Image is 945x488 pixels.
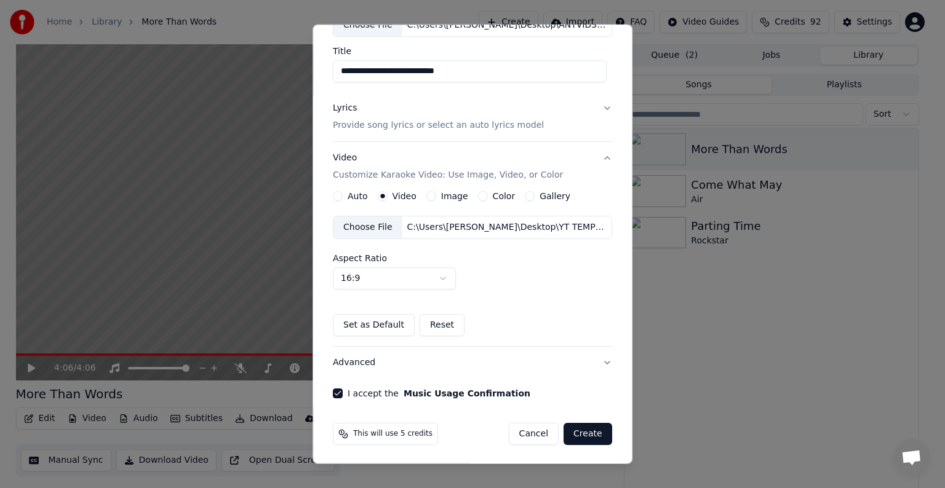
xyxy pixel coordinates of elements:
button: Reset [420,314,465,336]
button: VideoCustomize Karaoke Video: Use Image, Video, or Color [333,142,612,191]
div: Choose File [333,14,402,36]
div: Choose File [333,216,402,238]
div: VideoCustomize Karaoke Video: Use Image, Video, or Color [333,191,612,346]
div: Lyrics [333,102,357,114]
span: This will use 5 credits [353,429,433,439]
div: C:\Users\[PERSON_NAME]\Desktop\ANYVID3\music\If Ever Youre in My Arms Again [PERSON_NAME] Acousti... [402,19,612,31]
label: Image [441,192,468,200]
button: I accept the [404,389,530,398]
div: C:\Users\[PERSON_NAME]\Desktop\YT TEMPLATE\new jr karaoke studio final template(1).mp4 [402,221,612,234]
button: Advanced [333,347,612,379]
label: I accept the [348,389,530,398]
button: Cancel [509,423,559,445]
button: LyricsProvide song lyrics or select an auto lyrics model [333,92,612,141]
label: Gallery [540,192,570,200]
p: Provide song lyrics or select an auto lyrics model [333,119,544,132]
button: Set as Default [333,314,415,336]
button: Create [564,423,612,445]
div: Video [333,152,563,181]
label: Aspect Ratio [333,254,612,262]
p: Customize Karaoke Video: Use Image, Video, or Color [333,169,563,181]
label: Video [393,192,417,200]
label: Color [493,192,516,200]
label: Auto [348,192,368,200]
label: Title [333,47,612,55]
